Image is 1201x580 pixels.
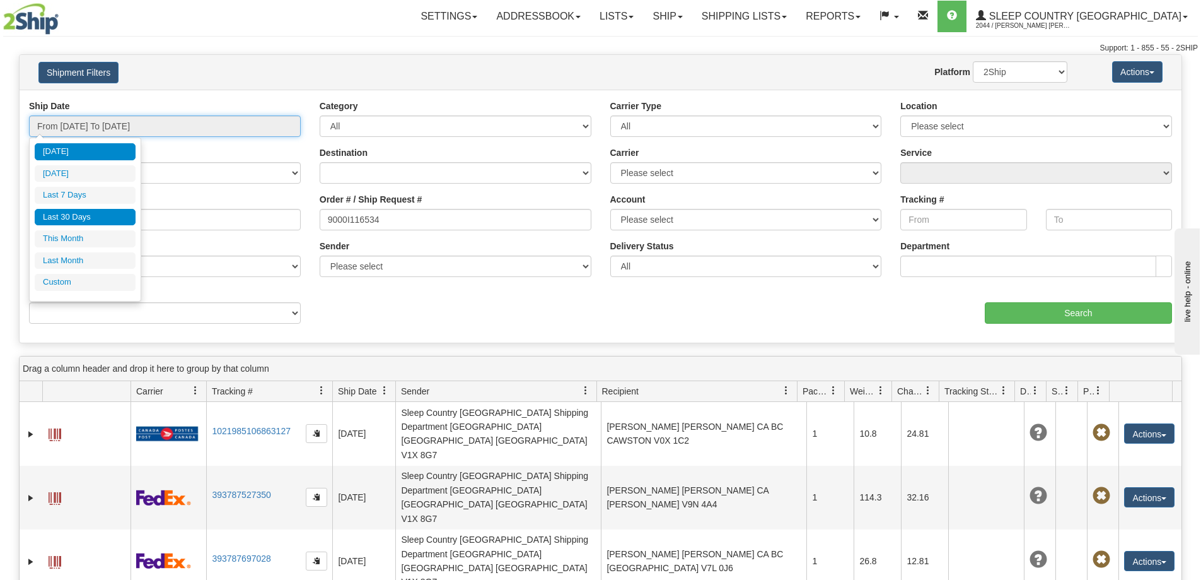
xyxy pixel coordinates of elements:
[1020,385,1031,398] span: Delivery Status
[692,1,796,32] a: Shipping lists
[850,385,876,398] span: Weight
[306,424,327,443] button: Copy to clipboard
[212,490,270,500] a: 393787527350
[803,385,829,398] span: Packages
[870,380,891,401] a: Weight filter column settings
[1052,385,1062,398] span: Shipment Issues
[966,1,1197,32] a: Sleep Country [GEOGRAPHIC_DATA] 2044 / [PERSON_NAME] [PERSON_NAME]
[35,209,136,226] li: Last 30 Days
[900,146,932,159] label: Service
[575,380,596,401] a: Sender filter column settings
[25,492,37,504] a: Expand
[49,487,61,507] a: Label
[1030,487,1047,505] span: Unknown
[1056,380,1077,401] a: Shipment Issues filter column settings
[212,385,253,398] span: Tracking #
[806,402,854,466] td: 1
[20,357,1181,381] div: grid grouping header
[944,385,999,398] span: Tracking Status
[1172,225,1200,354] iframe: chat widget
[985,302,1172,324] input: Search
[934,66,970,78] label: Platform
[25,555,37,568] a: Expand
[320,240,349,252] label: Sender
[35,187,136,204] li: Last 7 Days
[1046,209,1172,230] input: To
[1093,551,1110,569] span: Pickup Not Assigned
[401,385,429,398] span: Sender
[897,385,924,398] span: Charge
[601,402,806,466] td: [PERSON_NAME] [PERSON_NAME] CA BC CAWSTON V0X 1C2
[35,274,136,291] li: Custom
[136,553,191,569] img: 2 - FedEx Express®
[900,240,949,252] label: Department
[986,11,1181,21] span: Sleep Country [GEOGRAPHIC_DATA]
[9,11,117,20] div: live help - online
[610,240,674,252] label: Delivery Status
[3,43,1198,54] div: Support: 1 - 855 - 55 - 2SHIP
[35,230,136,247] li: This Month
[25,428,37,441] a: Expand
[311,380,332,401] a: Tracking # filter column settings
[901,466,948,530] td: 32.16
[332,466,395,530] td: [DATE]
[900,100,937,112] label: Location
[1124,551,1175,571] button: Actions
[901,402,948,466] td: 24.81
[1030,424,1047,442] span: Unknown
[185,380,206,401] a: Carrier filter column settings
[1093,424,1110,442] span: Pickup Not Assigned
[823,380,844,401] a: Packages filter column settings
[35,252,136,269] li: Last Month
[49,423,61,443] a: Label
[1112,61,1163,83] button: Actions
[1124,487,1175,507] button: Actions
[1093,487,1110,505] span: Pickup Not Assigned
[306,552,327,571] button: Copy to clipboard
[917,380,939,401] a: Charge filter column settings
[29,100,70,112] label: Ship Date
[320,100,358,112] label: Category
[900,193,944,206] label: Tracking #
[610,193,646,206] label: Account
[976,20,1070,32] span: 2044 / [PERSON_NAME] [PERSON_NAME]
[806,466,854,530] td: 1
[212,426,291,436] a: 1021985106863127
[610,146,639,159] label: Carrier
[306,488,327,507] button: Copy to clipboard
[643,1,692,32] a: Ship
[411,1,487,32] a: Settings
[38,62,119,83] button: Shipment Filters
[1088,380,1109,401] a: Pickup Status filter column settings
[136,426,198,442] img: 20 - Canada Post
[601,466,806,530] td: [PERSON_NAME] [PERSON_NAME] CA [PERSON_NAME] V9N 4A4
[590,1,643,32] a: Lists
[900,209,1026,230] input: From
[1030,551,1047,569] span: Unknown
[320,146,368,159] label: Destination
[854,402,901,466] td: 10.8
[395,402,601,466] td: Sleep Country [GEOGRAPHIC_DATA] Shipping Department [GEOGRAPHIC_DATA] [GEOGRAPHIC_DATA] [GEOGRAPH...
[395,466,601,530] td: Sleep Country [GEOGRAPHIC_DATA] Shipping Department [GEOGRAPHIC_DATA] [GEOGRAPHIC_DATA] [GEOGRAPH...
[1024,380,1046,401] a: Delivery Status filter column settings
[487,1,590,32] a: Addressbook
[35,165,136,182] li: [DATE]
[136,490,191,506] img: 2 - FedEx Express®
[1124,423,1175,444] button: Actions
[212,553,270,564] a: 393787697028
[993,380,1014,401] a: Tracking Status filter column settings
[374,380,395,401] a: Ship Date filter column settings
[35,143,136,160] li: [DATE]
[796,1,870,32] a: Reports
[775,380,797,401] a: Recipient filter column settings
[136,385,163,398] span: Carrier
[332,402,395,466] td: [DATE]
[3,3,59,35] img: logo2044.jpg
[1083,385,1094,398] span: Pickup Status
[320,193,422,206] label: Order # / Ship Request #
[338,385,376,398] span: Ship Date
[610,100,661,112] label: Carrier Type
[602,385,639,398] span: Recipient
[854,466,901,530] td: 114.3
[49,550,61,571] a: Label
